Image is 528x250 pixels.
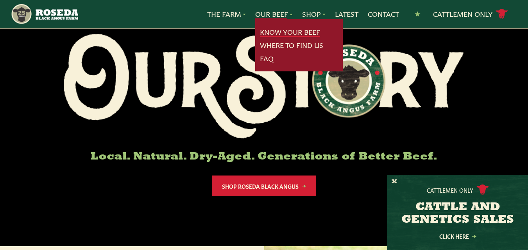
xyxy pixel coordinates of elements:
[207,9,246,19] a: The Farm
[302,9,326,19] a: Shop
[11,3,78,25] img: https://roseda.com/wp-content/uploads/2021/05/roseda-25-header.png
[64,34,464,138] img: Roseda Black Aangus Farm
[255,9,293,19] a: Our Beef
[260,40,323,50] a: Where To Find Us
[212,176,316,196] a: Shop Roseda Black Angus
[368,9,399,19] a: Contact
[433,7,508,21] a: Cattlemen Only
[260,27,320,37] a: Know Your Beef
[397,201,518,226] h3: CATTLE AND GENETICS SALES
[476,184,489,195] img: cattle-icon.svg
[392,178,397,186] button: X
[422,234,493,239] a: Click Here
[260,53,274,64] a: FAQ
[427,186,473,194] p: Cattlemen Only
[335,9,358,19] a: Latest
[64,151,464,163] h6: Local. Natural. Dry-Aged. Generations of Better Beef.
